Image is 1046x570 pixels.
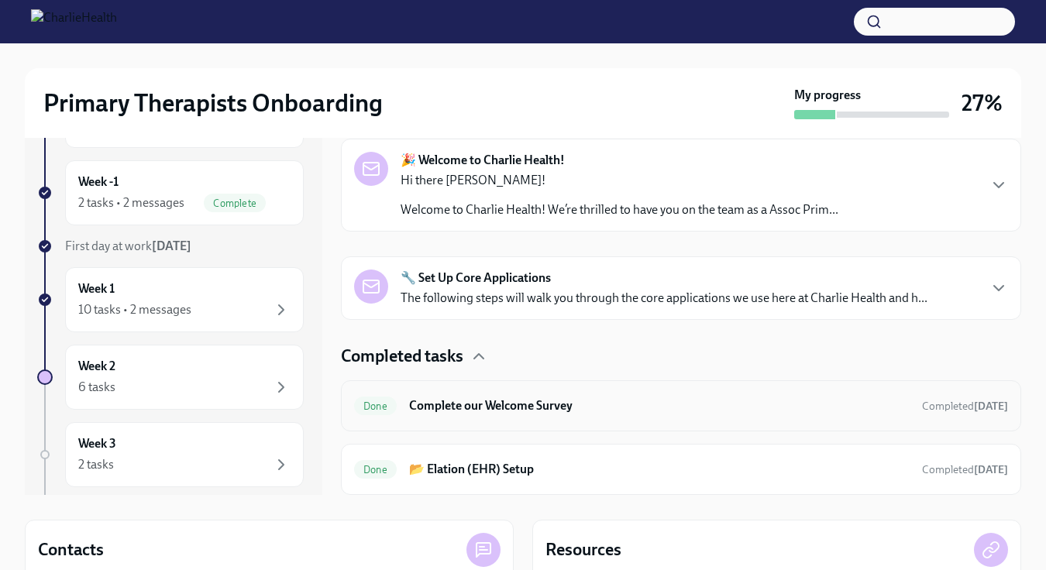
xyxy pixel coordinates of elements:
[401,172,838,189] p: Hi there [PERSON_NAME]!
[78,280,115,297] h6: Week 1
[354,457,1008,482] a: Done📂 Elation (EHR) SetupCompleted[DATE]
[974,463,1008,476] strong: [DATE]
[545,538,621,561] h4: Resources
[37,345,304,410] a: Week 26 tasks
[922,400,1008,413] span: Completed
[974,400,1008,413] strong: [DATE]
[341,345,1021,368] div: Completed tasks
[341,345,463,368] h4: Completed tasks
[354,400,397,412] span: Done
[354,464,397,476] span: Done
[37,160,304,225] a: Week -12 tasks • 2 messagesComplete
[152,239,191,253] strong: [DATE]
[409,397,910,414] h6: Complete our Welcome Survey
[401,290,927,307] p: The following steps will walk you through the core applications we use here at Charlie Health and...
[78,358,115,375] h6: Week 2
[43,88,383,118] h2: Primary Therapists Onboarding
[78,435,116,452] h6: Week 3
[78,301,191,318] div: 10 tasks • 2 messages
[38,538,104,561] h4: Contacts
[78,379,115,396] div: 6 tasks
[401,201,838,218] p: Welcome to Charlie Health! We’re thrilled to have you on the team as a Assoc Prim...
[922,399,1008,414] span: August 7th, 2025 15:02
[204,197,266,209] span: Complete
[409,461,910,478] h6: 📂 Elation (EHR) Setup
[794,87,861,104] strong: My progress
[401,270,551,287] strong: 🔧 Set Up Core Applications
[37,267,304,332] a: Week 110 tasks • 2 messages
[78,173,119,191] h6: Week -1
[922,462,1008,477] span: August 11th, 2025 17:46
[37,422,304,487] a: Week 32 tasks
[65,239,191,253] span: First day at work
[401,152,565,169] strong: 🎉 Welcome to Charlie Health!
[78,456,114,473] div: 2 tasks
[37,238,304,255] a: First day at work[DATE]
[31,9,117,34] img: CharlieHealth
[922,463,1008,476] span: Completed
[78,194,184,211] div: 2 tasks • 2 messages
[962,89,1003,117] h3: 27%
[354,393,1008,418] a: DoneComplete our Welcome SurveyCompleted[DATE]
